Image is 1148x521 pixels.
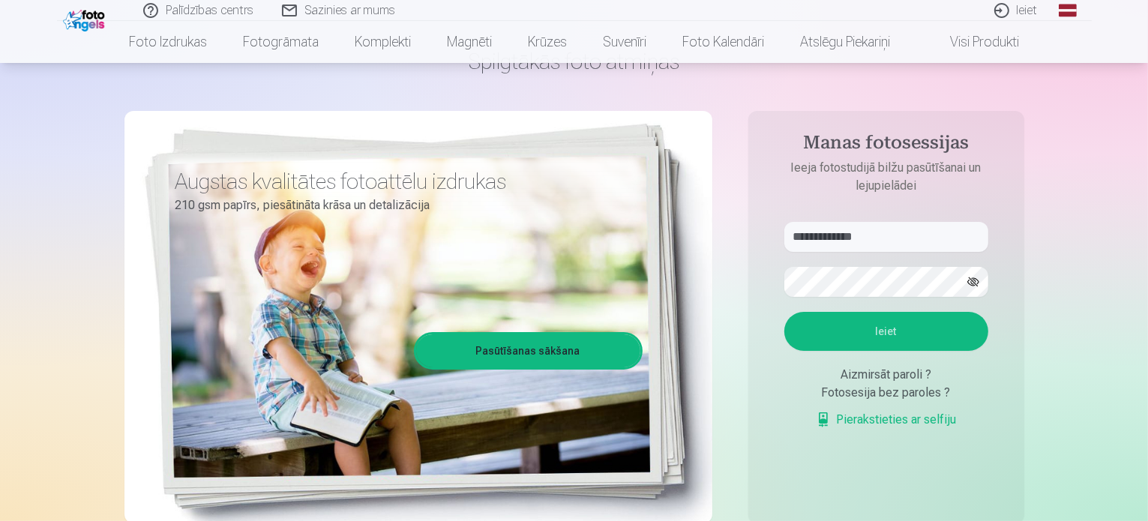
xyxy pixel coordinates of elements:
[510,21,585,63] a: Krūzes
[175,195,631,216] p: 210 gsm papīrs, piesātināta krāsa un detalizācija
[908,21,1037,63] a: Visi produkti
[769,132,1003,159] h4: Manas fotosessijas
[63,6,109,31] img: /fa1
[769,159,1003,195] p: Ieeja fotostudijā bilžu pasūtīšanai un lejupielādei
[337,21,429,63] a: Komplekti
[225,21,337,63] a: Fotogrāmata
[175,168,631,195] h3: Augstas kvalitātes fotoattēlu izdrukas
[816,411,957,429] a: Pierakstieties ar selfiju
[111,21,225,63] a: Foto izdrukas
[784,384,988,402] div: Fotosesija bez paroles ?
[784,312,988,351] button: Ieiet
[429,21,510,63] a: Magnēti
[664,21,782,63] a: Foto kalendāri
[782,21,908,63] a: Atslēgu piekariņi
[784,366,988,384] div: Aizmirsāt paroli ?
[585,21,664,63] a: Suvenīri
[416,334,640,367] a: Pasūtīšanas sākšana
